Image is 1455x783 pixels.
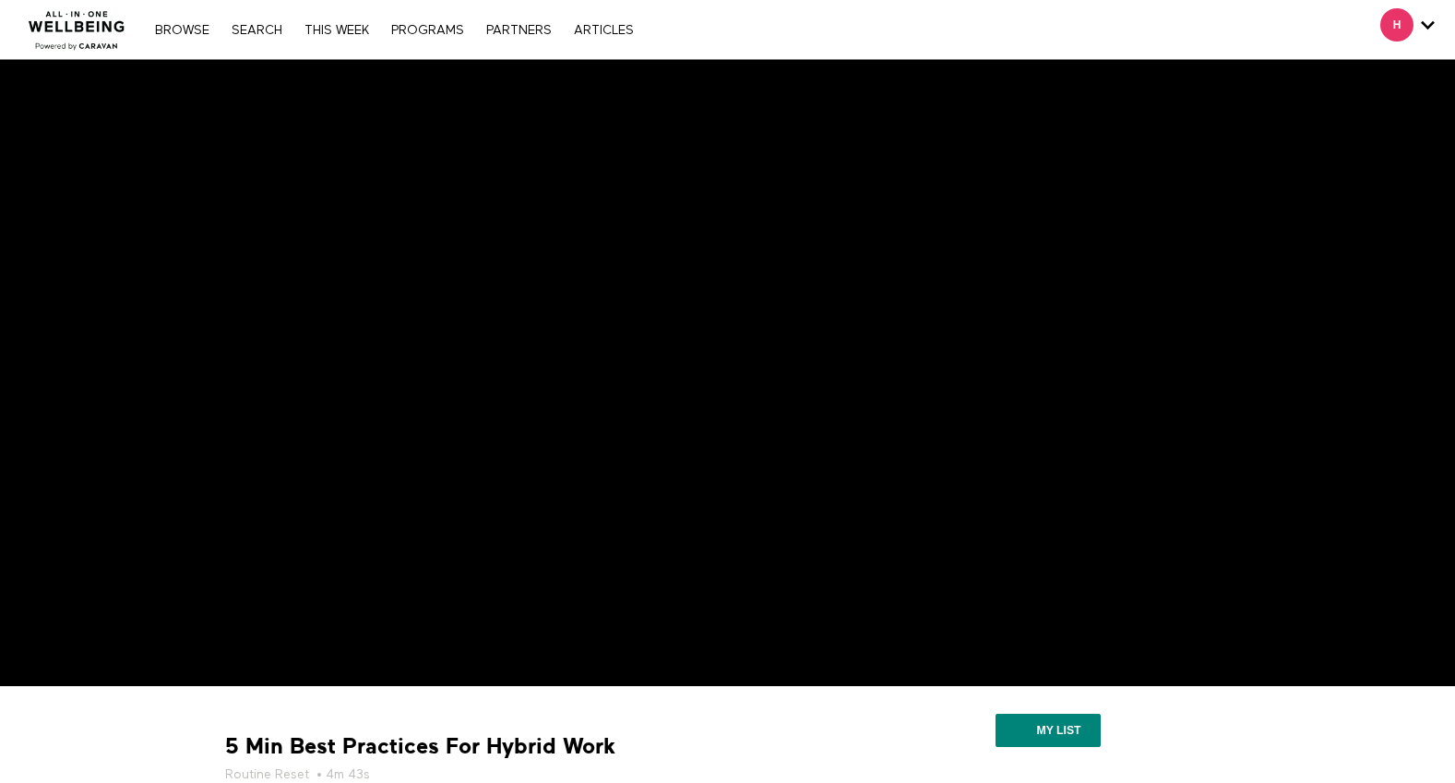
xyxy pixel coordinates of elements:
[477,24,561,37] a: PARTNERS
[225,732,615,761] strong: 5 Min Best Practices For Hybrid Work
[146,20,642,39] nav: Primary
[565,24,643,37] a: ARTICLES
[222,24,292,37] a: Search
[146,24,219,37] a: Browse
[996,714,1100,747] button: My list
[382,24,473,37] a: PROGRAMS
[295,24,378,37] a: THIS WEEK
